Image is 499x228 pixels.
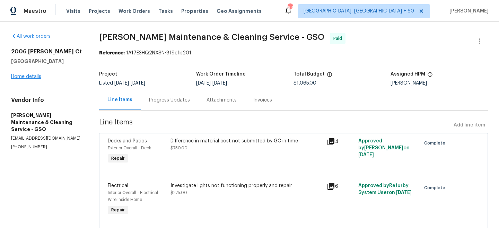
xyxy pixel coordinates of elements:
[196,81,211,86] span: [DATE]
[99,119,451,132] span: Line Items
[11,34,51,39] a: All work orders
[99,51,125,55] b: Reference:
[391,72,425,77] h5: Assigned HPM
[108,191,158,202] span: Interior Overall - Electrical Wire Inside Home
[253,97,272,104] div: Invoices
[327,182,354,191] div: 6
[114,81,145,86] span: -
[11,74,41,79] a: Home details
[358,152,374,157] span: [DATE]
[170,146,187,150] span: $750.00
[196,81,227,86] span: -
[358,139,410,157] span: Approved by [PERSON_NAME] on
[158,9,173,14] span: Tasks
[217,8,262,15] span: Geo Assignments
[181,8,208,15] span: Properties
[149,97,190,104] div: Progress Updates
[107,96,132,103] div: Line Items
[447,8,489,15] span: [PERSON_NAME]
[24,8,46,15] span: Maestro
[170,182,323,189] div: Investigate lights not functioning properly and repair
[11,58,82,65] h5: [GEOGRAPHIC_DATA]
[196,72,246,77] h5: Work Order Timeline
[131,81,145,86] span: [DATE]
[11,144,82,150] p: [PHONE_NUMBER]
[304,8,414,15] span: [GEOGRAPHIC_DATA], [GEOGRAPHIC_DATA] + 60
[108,139,147,143] span: Decks and Patios
[294,81,316,86] span: $1,065.00
[108,146,151,150] span: Exterior Overall - Deck
[108,155,128,162] span: Repair
[11,112,82,133] h5: [PERSON_NAME] Maintenance & Cleaning Service - GSO
[358,183,412,195] span: Approved by Refurby System User on
[327,72,332,81] span: The total cost of line items that have been proposed by Opendoor. This sum includes line items th...
[294,72,325,77] h5: Total Budget
[333,35,345,42] span: Paid
[427,72,433,81] span: The hpm assigned to this work order.
[99,50,488,56] div: 1A17E3HQ2NXSN-8f9efb201
[424,140,448,147] span: Complete
[424,184,448,191] span: Complete
[170,191,187,195] span: $275.00
[391,81,488,86] div: [PERSON_NAME]
[327,138,354,146] div: 4
[11,97,82,104] h4: Vendor Info
[66,8,80,15] span: Visits
[99,72,117,77] h5: Project
[11,135,82,141] p: [EMAIL_ADDRESS][DOMAIN_NAME]
[108,207,128,213] span: Repair
[108,183,128,188] span: Electrical
[396,190,412,195] span: [DATE]
[114,81,129,86] span: [DATE]
[288,4,292,11] div: 685
[89,8,110,15] span: Projects
[212,81,227,86] span: [DATE]
[207,97,237,104] div: Attachments
[11,48,82,55] h2: 2006 [PERSON_NAME] Ct
[99,81,145,86] span: Listed
[170,138,323,144] div: Difference in material cost not submitted by GC in time
[99,33,324,41] span: [PERSON_NAME] Maintenance & Cleaning Service - GSO
[119,8,150,15] span: Work Orders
